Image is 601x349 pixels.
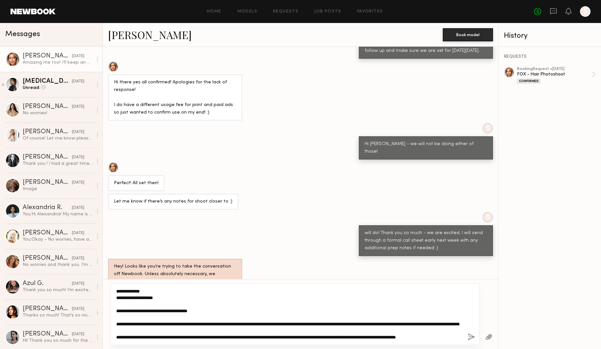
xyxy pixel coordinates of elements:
div: History [504,32,596,40]
div: Unread: 🤍 [23,85,93,91]
div: [DATE] [72,331,84,338]
div: [PERSON_NAME] [23,53,72,59]
div: Alexandria R. [23,205,72,211]
a: [PERSON_NAME] [108,28,192,42]
div: [MEDICAL_DATA][PERSON_NAME] [23,78,72,85]
div: [DATE] [72,180,84,186]
div: [PERSON_NAME] [23,154,72,161]
div: [PERSON_NAME] [23,331,72,338]
a: S [580,6,590,17]
div: Hi [PERSON_NAME], [PERSON_NAME] reaching out to follow up and make sure we are set for [DATE][DATE]. [365,40,487,55]
div: [DATE] [72,255,84,262]
div: Image [23,186,93,192]
div: [DATE] [72,154,84,161]
div: [PERSON_NAME] [23,179,72,186]
div: Thank you so much! I’m excited to look through them :) [23,287,93,293]
div: You: Okay - No worries, have a great rest of your week! [23,236,93,243]
div: No worries and thank you. I’m so glad you all love the content - It came out great! [23,262,93,268]
div: [PERSON_NAME] [23,306,72,312]
div: Confirmed [517,78,541,84]
div: [DATE] [72,230,84,236]
a: Book model [443,32,493,37]
div: Hi there yes all confirmed! Apologies for the lack of response! I do have a different usage fee f... [114,79,236,117]
div: [DATE] [72,281,84,287]
div: [DATE] [72,78,84,85]
div: Hi! Thank you so much for the update, I hope the shoot goes well! and of course, I’m definitely o... [23,338,93,344]
div: Of course! Let me know please 🙏🏼 [23,135,93,142]
a: Job Posts [314,10,341,14]
div: Thanks so much! That’s so nice of you guys. Everything looks amazing! [23,312,93,318]
div: [DATE] [72,129,84,135]
a: Models [237,10,257,14]
div: [DATE] [72,53,84,59]
div: Azul G. [23,280,72,287]
div: Amazing me too! I’ll keep an eye out for it! Thank you! [23,59,93,66]
div: Hi [PERSON_NAME] - we will not be doing either of those! [365,141,487,156]
div: [PERSON_NAME] [23,255,72,262]
div: booking Request • [DATE] [517,67,592,71]
button: Book model [443,28,493,41]
div: [DATE] [72,104,84,110]
a: bookingRequest •[DATE]FOX - Hair PhotoshootConfirmed [517,67,596,84]
div: [DATE] [72,306,84,312]
div: Let me know if there’s any notes for shoot closer to :) [114,198,232,206]
div: [PERSON_NAME] [23,103,72,110]
div: Thank you ! I had a great time with you as well :) can’t wait to see ! [23,161,93,167]
a: Home [207,10,222,14]
div: FOX - Hair Photoshoot [517,71,592,77]
div: No worries! [23,110,93,116]
div: Perfect! All set then! [114,180,159,187]
div: will do! Thank you so much - we are excited. I will send through a formal call sheet early next w... [365,229,487,252]
a: Favorites [357,10,383,14]
div: You: Hi Alexandria! My name is [PERSON_NAME], reaching out from [GEOGRAPHIC_DATA], an LA based ha... [23,211,93,217]
a: Requests [273,10,298,14]
div: [PERSON_NAME] [23,230,72,236]
div: [PERSON_NAME] [23,129,72,135]
div: Hey! Looks like you’re trying to take the conversation off Newbook. Unless absolutely necessary, ... [114,263,236,293]
span: Messages [5,31,40,38]
div: [DATE] [72,205,84,211]
div: REQUESTS [504,55,596,59]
